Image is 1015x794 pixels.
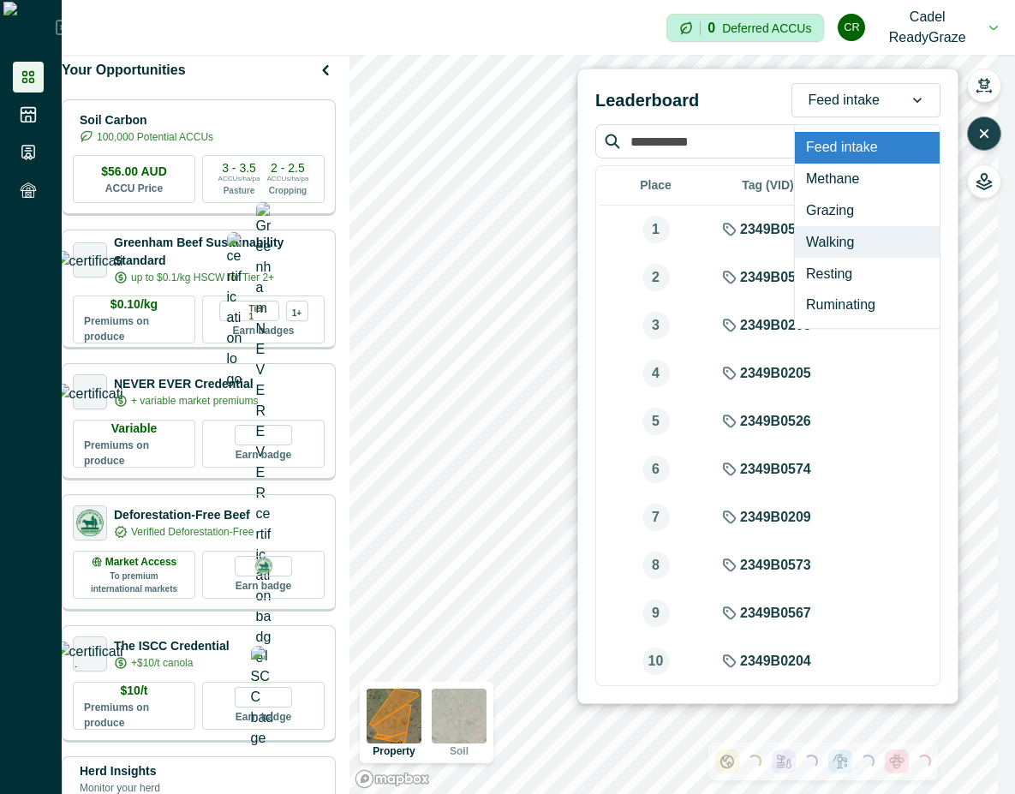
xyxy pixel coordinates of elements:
[101,163,167,181] p: $56.00 AUD
[105,181,163,196] p: ACCU Price
[74,507,106,540] img: certification logo
[292,306,302,317] p: 1+
[110,296,158,313] p: $0.10/kg
[367,689,421,743] img: property preview
[80,762,160,780] p: Herd Insights
[740,315,811,336] p: 2349B0206
[111,420,158,438] p: Variable
[740,411,811,432] p: 2349B0526
[740,363,811,384] p: 2349B0205
[97,129,213,145] p: 100,000 Potential ACCUs
[355,769,430,789] a: Mapbox logo
[131,270,274,285] p: up to $0.1/kg HSCW for Tier 2+
[642,456,670,483] div: 6
[3,2,56,53] img: Logo
[722,176,814,194] p: Tag (VID)
[62,60,186,81] p: Your Opportunities
[56,251,125,268] img: certification logo
[56,642,125,667] img: certification logo
[642,600,670,627] div: 9
[236,576,291,594] p: Earn badge
[251,646,277,749] img: ISCC badge
[595,87,699,113] p: Leaderboard
[708,21,715,35] p: 0
[84,570,184,595] p: To premium international markets
[642,264,670,291] div: 2
[610,176,702,194] p: Place
[642,504,670,531] div: 7
[114,506,254,524] p: Deforestation-Free Beef
[740,507,811,528] p: 2349B0209
[740,219,811,240] p: 2349B0559
[114,375,258,393] p: NEVER EVER Credential
[84,700,184,731] p: Premiums on produce
[795,195,940,227] div: Grazing
[722,21,811,34] p: Deferred ACCUs
[236,445,291,463] p: Earn badge
[450,746,469,756] p: Soil
[131,393,258,409] p: + variable market premiums
[740,267,811,288] p: 2349B0572
[349,55,998,794] canvas: Map
[227,232,242,390] img: certification logo
[642,216,670,243] div: 1
[740,555,811,576] p: 2349B0573
[56,384,125,401] img: certification logo
[114,234,325,270] p: Greenham Beef Sustainability Standard
[218,174,260,184] p: ACCUs/ha/pa
[795,290,940,321] div: Ruminating
[114,637,230,655] p: The ISCC Credential
[105,554,177,570] p: Market Access
[432,689,487,743] img: soil preview
[254,556,274,576] img: DFB badge
[224,184,255,197] p: Pasture
[131,655,193,671] p: +$10/t canola
[271,162,305,174] p: 2 - 2.5
[236,707,291,725] p: Earn badge
[249,301,272,320] p: Tier 1
[84,438,184,469] p: Premiums on produce
[740,651,811,672] p: 2349B0204
[795,258,940,290] div: Resting
[286,301,308,321] div: more credentials avaialble
[740,459,811,480] p: 2349B0574
[121,682,148,700] p: $10/t
[131,524,254,540] p: Verified Deforestation-Free
[256,202,272,668] img: Greenham NEVER EVER certification badge
[795,226,940,258] div: Walking
[642,552,670,579] div: 8
[80,111,213,129] p: Soil Carbon
[232,321,294,338] p: Earn badges
[642,360,670,387] div: 4
[373,746,415,756] p: Property
[642,648,670,675] div: 10
[269,184,307,197] p: Cropping
[222,162,256,174] p: 3 - 3.5
[740,603,811,624] p: 2349B0567
[795,164,940,195] div: Methane
[642,408,670,435] div: 5
[642,312,670,339] div: 3
[795,132,940,164] div: Feed intake
[84,313,184,344] p: Premiums on produce
[267,174,309,184] p: ACCUs/ha/pa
